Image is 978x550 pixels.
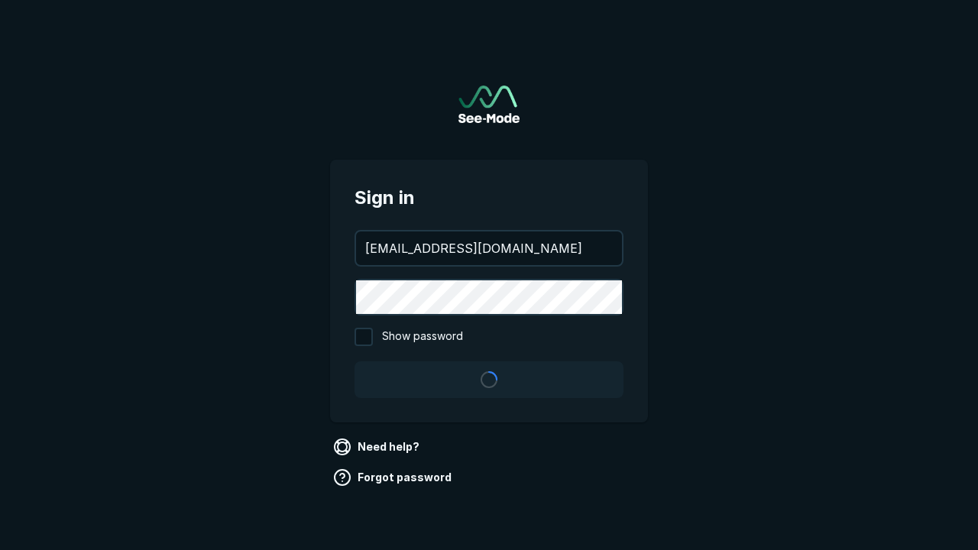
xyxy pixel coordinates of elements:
span: Show password [382,328,463,346]
input: your@email.com [356,231,622,265]
a: Need help? [330,435,426,459]
span: Sign in [355,184,623,212]
a: Forgot password [330,465,458,490]
img: See-Mode Logo [458,86,520,123]
a: Go to sign in [458,86,520,123]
